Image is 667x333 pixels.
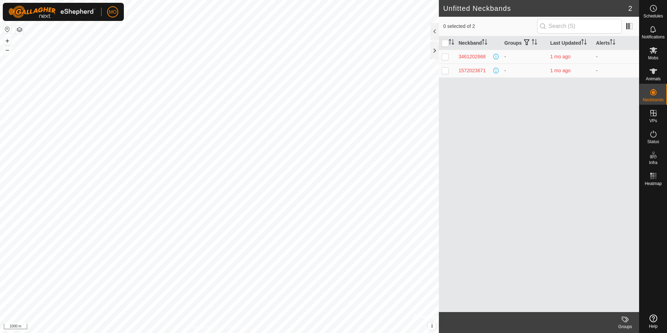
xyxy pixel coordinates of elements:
a: Help [639,312,667,331]
th: Neckband [456,36,501,50]
td: - [502,50,547,64]
td: - [502,64,547,77]
a: Contact Us [226,324,247,330]
button: Map Layers [15,25,24,34]
span: Notifications [642,35,665,39]
span: 6 July 2025, 11:37 pm [550,54,570,59]
td: - [593,64,639,77]
div: Groups [611,324,639,330]
span: Heatmap [645,182,662,186]
td: - [593,50,639,64]
a: Privacy Policy [192,324,218,330]
span: Animals [646,77,661,81]
span: Schedules [643,14,663,18]
span: 2 [628,3,632,14]
th: Groups [502,36,547,50]
h2: Unfitted Neckbands [443,4,628,13]
span: Mobs [648,56,658,60]
th: Alerts [593,36,639,50]
button: i [428,322,436,330]
button: Reset Map [3,25,12,34]
p-sorticon: Activate to sort [482,40,487,46]
div: 3461202668 [458,53,486,60]
span: Neckbands [643,98,664,102]
div: 1572023671 [458,67,486,74]
img: Gallagher Logo [8,6,96,18]
span: MO [109,8,117,16]
span: Help [649,324,658,328]
span: i [431,323,433,329]
span: 0 selected of 2 [443,23,537,30]
th: Last Updated [547,36,593,50]
input: Search (S) [537,19,622,34]
p-sorticon: Activate to sort [532,40,537,46]
span: 7 July 2025, 10:37 am [550,68,570,73]
button: + [3,37,12,45]
p-sorticon: Activate to sort [449,40,454,46]
span: Infra [649,161,657,165]
span: VPs [649,119,657,123]
button: – [3,46,12,54]
span: Status [647,140,659,144]
p-sorticon: Activate to sort [610,40,615,46]
p-sorticon: Activate to sort [581,40,587,46]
